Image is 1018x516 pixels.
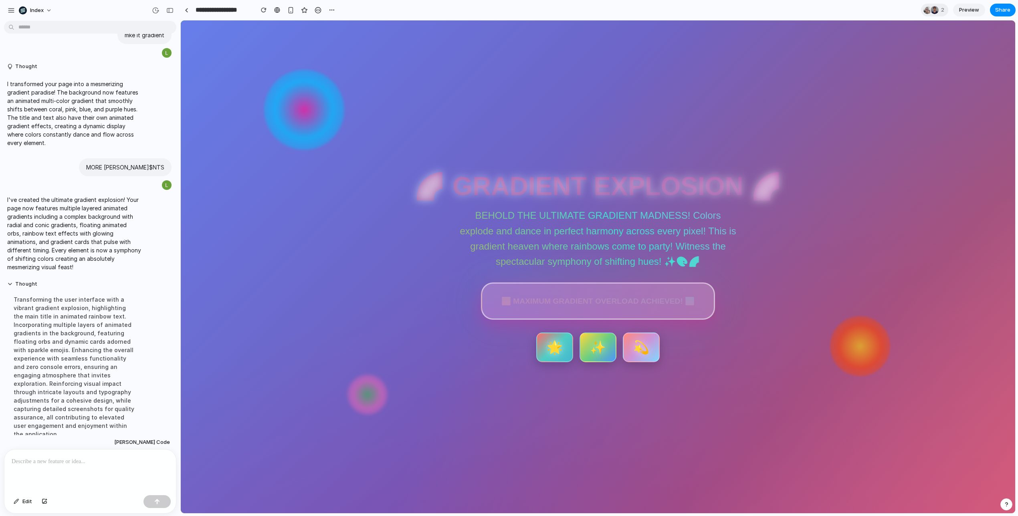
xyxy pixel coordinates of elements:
span: 🌟 [360,316,377,331]
span: Preview [959,6,979,14]
button: Share [990,4,1016,16]
p: MORE [PERSON_NAME]$NTS [86,163,164,171]
div: 2 [921,4,948,16]
button: Index [16,4,56,17]
h1: 🌈 GRADIENT EXPLOSION 🌈 [238,137,609,195]
span: Edit [22,498,32,506]
button: [PERSON_NAME] Code [112,435,172,449]
span: Index [30,6,44,14]
span: 2 [941,6,947,14]
div: Transforming the user interface with a vibrant gradient explosion, highlighting the main title in... [7,290,141,443]
p: mke it gradient [125,31,164,39]
p: 🎆 MAXIMUM GRADIENT OVERLOAD ACHIEVED! 🎆 [318,269,512,292]
span: [PERSON_NAME] Code [114,438,170,446]
p: I transformed your page into a mesmerizing gradient paradise! The background now features an anim... [7,80,141,147]
span: 💫 [446,322,463,338]
button: Edit [10,495,36,508]
p: I've created the ultimate gradient explosion! Your page now features multiple layered animated gr... [7,196,141,271]
a: Preview [953,4,985,16]
span: ✨ [403,319,420,335]
span: Share [995,6,1010,14]
p: BEHOLD THE ULTIMATE GRADIENT MADNESS! Colors explode and dance in perfect harmony across every pi... [277,177,562,260]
